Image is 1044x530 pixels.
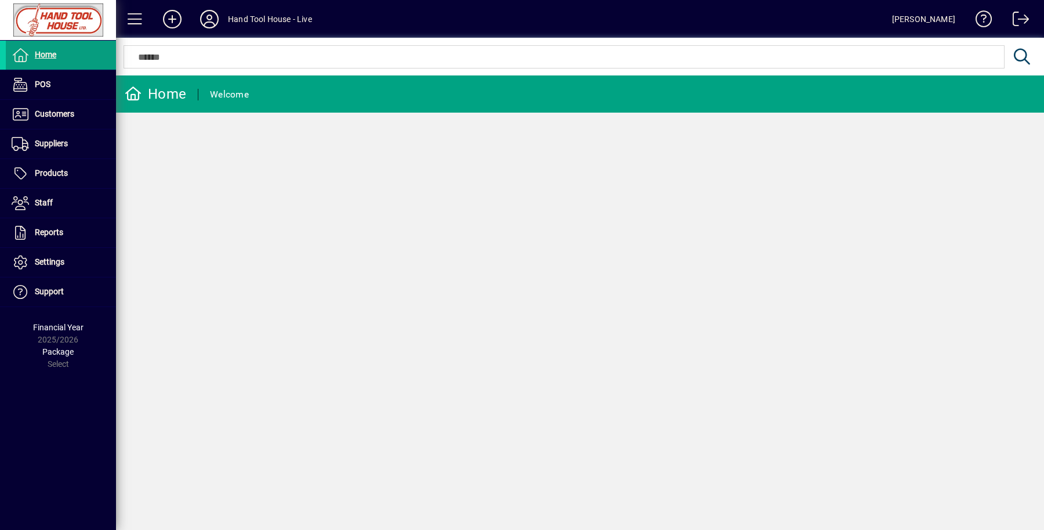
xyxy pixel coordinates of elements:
div: Home [125,85,186,103]
a: Customers [6,100,116,129]
a: Support [6,277,116,307]
button: Add [154,9,191,30]
div: [PERSON_NAME] [892,10,955,28]
a: Reports [6,218,116,247]
span: Support [35,287,64,296]
a: Knowledge Base [967,2,992,40]
span: Staff [35,198,53,207]
div: Welcome [210,85,249,104]
span: Products [35,168,68,178]
a: Staff [6,189,116,218]
span: POS [35,80,50,89]
span: Home [35,50,56,59]
a: Suppliers [6,129,116,158]
div: Hand Tool House - Live [228,10,312,28]
button: Profile [191,9,228,30]
a: POS [6,70,116,99]
span: Suppliers [35,139,68,148]
a: Products [6,159,116,188]
a: Settings [6,248,116,277]
span: Customers [35,109,74,118]
a: Logout [1004,2,1029,40]
span: Financial Year [33,323,84,332]
span: Reports [35,228,63,237]
span: Package [42,347,74,356]
span: Settings [35,257,64,266]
